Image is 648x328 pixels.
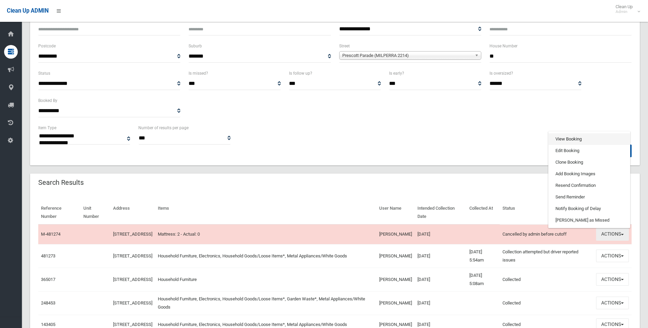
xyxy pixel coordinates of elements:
[189,70,208,77] label: Is missed?
[289,70,312,77] label: Is follow up?
[490,70,513,77] label: Is oversized?
[155,268,376,291] td: Household Furniture
[389,70,404,77] label: Is early?
[38,124,56,132] label: Item Type
[38,70,50,77] label: Status
[155,224,376,244] td: Mattress: 2 - Actual: 0
[189,42,202,50] label: Suburb
[41,253,55,258] a: 481273
[467,268,500,291] td: [DATE] 5:08am
[113,253,152,258] a: [STREET_ADDRESS]
[342,51,472,60] span: Prescott Parade (MILPERRA 2214)
[415,291,467,315] td: [DATE]
[113,277,152,282] a: [STREET_ADDRESS]
[376,291,415,315] td: [PERSON_NAME]
[500,244,593,268] td: Collection attempted but driver reported issues
[155,291,376,315] td: Household Furniture, Electronics, Household Goods/Loose Items*, Garden Waste*, Metal Appliances/W...
[376,224,415,244] td: [PERSON_NAME]
[155,201,376,224] th: Items
[415,244,467,268] td: [DATE]
[38,97,57,104] label: Booked By
[596,297,629,309] button: Actions
[549,203,630,214] a: Notify Booking of Delay
[549,156,630,168] a: Clone Booking
[549,214,630,226] a: [PERSON_NAME] as Missed
[30,176,92,189] header: Search Results
[549,133,630,145] a: View Booking
[549,191,630,203] a: Send Reminder
[113,300,152,305] a: [STREET_ADDRESS]
[467,201,500,224] th: Collected At
[376,201,415,224] th: User Name
[110,201,155,224] th: Address
[415,201,467,224] th: Intended Collection Date
[500,224,593,244] td: Cancelled by admin before cutoff
[500,201,593,224] th: Status
[415,224,467,244] td: [DATE]
[596,273,629,286] button: Actions
[549,168,630,180] a: Add Booking Images
[596,228,629,241] button: Actions
[41,322,55,327] a: 143405
[38,201,81,224] th: Reference Number
[500,268,593,291] td: Collected
[549,145,630,156] a: Edit Booking
[596,250,629,262] button: Actions
[113,322,152,327] a: [STREET_ADDRESS]
[81,201,110,224] th: Unit Number
[41,300,55,305] a: 248453
[467,244,500,268] td: [DATE] 5:54am
[616,9,633,14] small: Admin
[41,232,60,237] a: M-481274
[138,124,189,132] label: Number of results per page
[490,42,518,50] label: House Number
[415,268,467,291] td: [DATE]
[113,232,152,237] a: [STREET_ADDRESS]
[500,291,593,315] td: Collected
[376,268,415,291] td: [PERSON_NAME]
[549,180,630,191] a: Resend Confirmation
[38,42,56,50] label: Postcode
[612,4,639,14] span: Clean Up
[7,8,49,14] span: Clean Up ADMIN
[41,277,55,282] a: 365017
[376,244,415,268] td: [PERSON_NAME]
[339,42,350,50] label: Street
[155,244,376,268] td: Household Furniture, Electronics, Household Goods/Loose Items*, Metal Appliances/White Goods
